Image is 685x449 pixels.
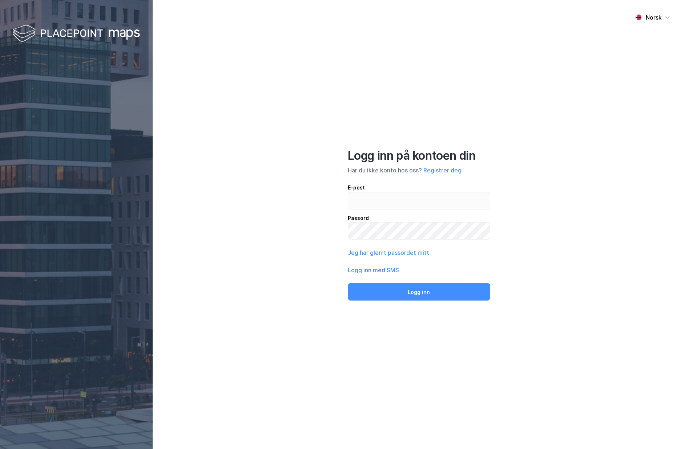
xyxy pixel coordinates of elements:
[348,283,490,301] button: Logg inn
[348,266,399,274] button: Logg inn med SMS
[348,214,490,223] div: Passord
[646,13,662,22] div: Norsk
[423,166,462,175] button: Registrer deg
[348,148,490,163] div: Logg inn på kontoen din
[13,23,140,45] img: logo-white.f07954bde2210d2a523dddb988cd2aa7.svg
[348,248,429,257] button: Jeg har glemt passordet mitt
[348,166,490,175] div: Har du ikke konto hos oss?
[348,183,490,192] div: E-post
